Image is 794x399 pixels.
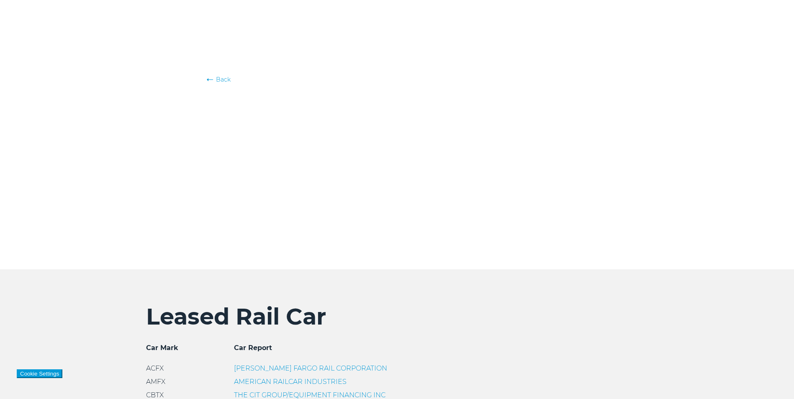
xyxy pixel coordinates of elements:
span: ACFX [146,364,164,372]
span: Car Mark [146,344,178,352]
span: CBTX [146,391,164,399]
span: Car Report [234,344,272,352]
a: THE CIT GROUP/EQUIPMENT FINANCING INC [234,391,385,399]
a: Back [207,75,588,84]
a: [PERSON_NAME] FARGO RAIL CORPORATION [234,364,387,372]
a: AMERICAN RAILCAR INDUSTRIES [234,378,347,386]
h2: Leased Rail Car [146,303,648,330]
span: AMFX [146,378,165,386]
button: Cookie Settings [17,369,62,378]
